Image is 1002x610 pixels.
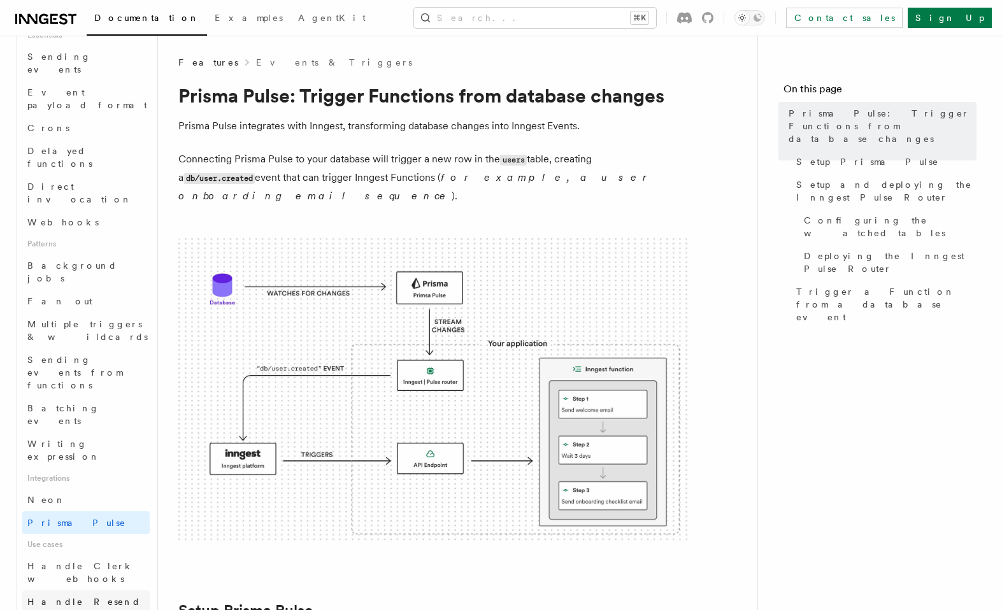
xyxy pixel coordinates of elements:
[784,102,977,150] a: Prisma Pulse: Trigger Functions from database changes
[500,155,527,166] code: users
[804,214,977,239] span: Configuring the watched tables
[22,534,150,555] span: Use cases
[27,561,134,584] span: Handle Clerk webhooks
[27,439,100,462] span: Writing expression
[290,4,373,34] a: AgentKit
[178,117,688,135] p: Prisma Pulse integrates with Inngest, transforming database changes into Inngest Events.
[22,348,150,397] a: Sending events from functions
[94,13,199,23] span: Documentation
[22,488,150,511] a: Neon
[27,403,99,426] span: Batching events
[27,52,91,74] span: Sending events
[789,107,977,145] span: Prisma Pulse: Trigger Functions from database changes
[27,146,92,169] span: Delayed functions
[796,285,977,323] span: Trigger a Function from a database event
[734,10,765,25] button: Toggle dark mode
[804,250,977,275] span: Deploying the Inngest Pulse Router
[87,4,207,36] a: Documentation
[796,155,939,168] span: Setup Prisma Pulse
[799,245,977,280] a: Deploying the Inngest Pulse Router
[27,319,148,342] span: Multiple triggers & wildcards
[183,173,255,184] code: db/user.created
[22,45,150,81] a: Sending events
[178,84,688,107] h1: Prisma Pulse: Trigger Functions from database changes
[178,56,238,69] span: Features
[178,238,688,543] img: Prisma Pulse watches your database for changes and streams them to your Inngest Pulse Router. The...
[27,87,147,110] span: Event payload format
[786,8,903,28] a: Contact sales
[791,280,977,329] a: Trigger a Function from a database event
[22,81,150,117] a: Event payload format
[207,4,290,34] a: Examples
[22,290,150,313] a: Fan out
[27,181,132,204] span: Direct invocation
[784,82,977,102] h4: On this page
[256,56,412,69] a: Events & Triggers
[22,432,150,468] a: Writing expression
[908,8,992,28] a: Sign Up
[27,518,126,528] span: Prisma Pulse
[22,397,150,432] a: Batching events
[27,123,69,133] span: Crons
[215,13,283,23] span: Examples
[22,555,150,590] a: Handle Clerk webhooks
[799,209,977,245] a: Configuring the watched tables
[22,211,150,234] a: Webhooks
[22,234,150,254] span: Patterns
[22,175,150,211] a: Direct invocation
[22,117,150,139] a: Crons
[27,260,117,283] span: Background jobs
[22,139,150,175] a: Delayed functions
[27,355,122,390] span: Sending events from functions
[791,150,977,173] a: Setup Prisma Pulse
[27,296,92,306] span: Fan out
[22,254,150,290] a: Background jobs
[22,468,150,488] span: Integrations
[414,8,656,28] button: Search...⌘K
[791,173,977,209] a: Setup and deploying the Inngest Pulse Router
[631,11,648,24] kbd: ⌘K
[27,495,66,505] span: Neon
[22,313,150,348] a: Multiple triggers & wildcards
[796,178,977,204] span: Setup and deploying the Inngest Pulse Router
[22,511,150,534] a: Prisma Pulse
[178,150,688,205] p: Connecting Prisma Pulse to your database will trigger a new row in the table, creating a event th...
[27,217,99,227] span: Webhooks
[298,13,366,23] span: AgentKit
